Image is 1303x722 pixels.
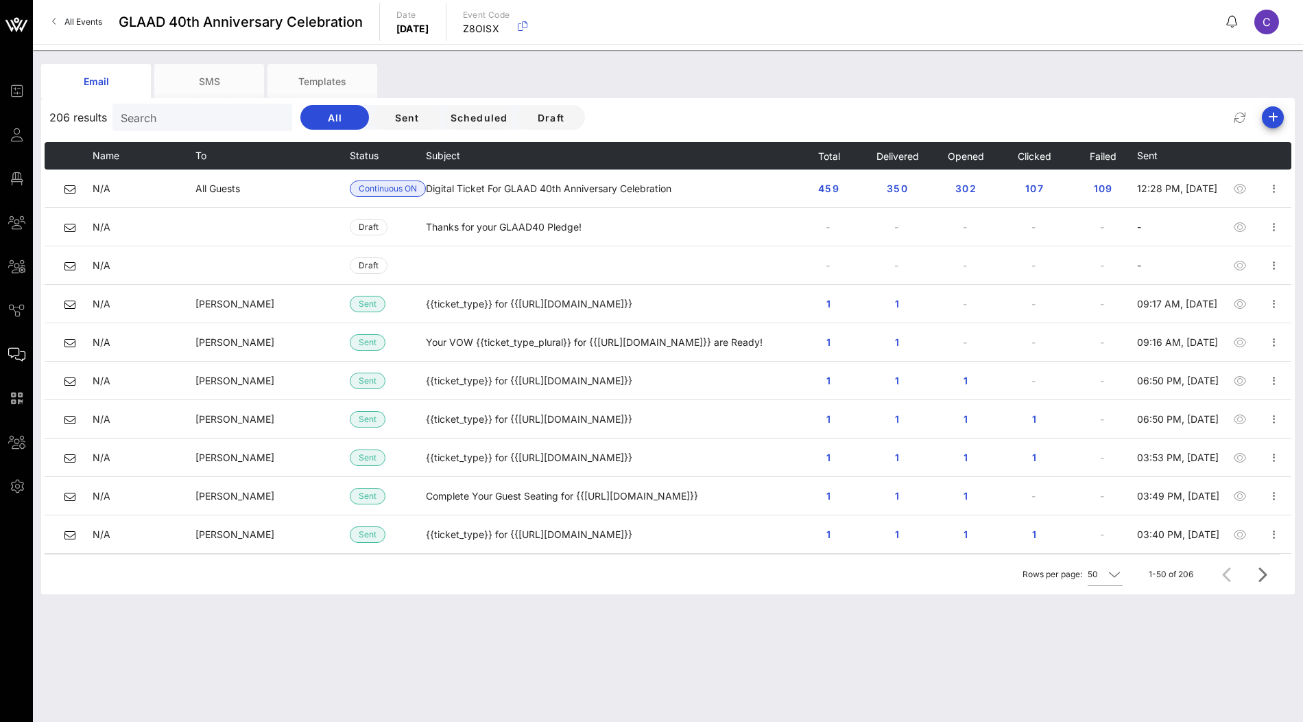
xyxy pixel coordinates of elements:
span: - [1137,259,1141,271]
span: Draft [359,258,379,273]
span: 09:17 AM, [DATE] [1137,298,1217,310]
span: 350 [886,183,908,194]
button: 1 [944,445,988,470]
p: Z8OISX [463,22,510,36]
button: Clicked [1017,142,1051,170]
span: Scheduled [449,112,507,124]
span: [PERSON_NAME] [195,528,274,540]
button: 1 [806,407,850,432]
button: 1 [806,445,850,470]
th: Opened [931,142,1000,170]
button: 107 [1012,176,1056,201]
span: 1 [886,490,908,502]
button: 1 [806,522,850,547]
button: 1 [875,445,919,470]
span: 06:50 PM, [DATE] [1137,375,1219,386]
span: Draft [527,112,574,124]
span: 1 [886,375,908,386]
span: N/A [93,336,110,348]
td: {{ticket_type}} for {{[URL][DOMAIN_NAME]}} [426,400,794,439]
span: Opened [947,150,984,162]
button: 302 [944,176,988,201]
th: Name [93,142,195,170]
span: Sent [359,335,376,350]
span: All Guests [195,183,240,194]
span: N/A [93,298,110,310]
span: All [311,112,358,124]
span: N/A [93,375,110,386]
span: 03:49 PM, [DATE] [1137,490,1219,502]
button: 1 [875,522,919,547]
span: Sent [1137,150,1158,161]
span: 1 [817,298,839,310]
i: email [64,261,75,272]
div: 50 [1088,568,1098,581]
button: 1 [806,292,850,316]
span: N/A [93,221,110,233]
span: 1 [817,452,839,463]
span: N/A [93,452,110,463]
td: {{ticket_type}} for {{[URL][DOMAIN_NAME]}} [426,285,794,323]
button: 1 [806,369,850,393]
span: 1 [886,336,908,348]
span: 1 [817,528,839,540]
button: 1 [944,369,988,393]
i: email [64,453,75,464]
i: email [64,299,75,310]
span: 1 [886,528,908,540]
button: Sent [372,105,441,130]
span: [PERSON_NAME] [195,375,274,386]
span: [PERSON_NAME] [195,336,274,348]
button: 1 [1012,445,1056,470]
i: email [64,491,75,502]
i: email [64,376,75,387]
span: Failed [1089,150,1116,162]
a: All Events [44,11,110,33]
div: Email [41,64,151,98]
button: Next page [1250,562,1274,587]
span: Sent [359,373,376,388]
span: [PERSON_NAME] [195,413,274,425]
td: {{ticket_type}} for {{[URL][DOMAIN_NAME]}} [426,439,794,477]
p: Event Code [463,8,510,22]
span: 12:28 PM, [DATE] [1137,183,1217,194]
span: 1 [1023,452,1045,463]
th: Total [794,142,863,170]
span: Delivered [875,150,918,162]
div: Templates [267,64,377,98]
span: Sent [359,450,376,465]
span: Name [93,150,119,161]
span: N/A [93,259,110,271]
td: Digital Ticket For GLAAD 40th Anniversary Celebration [426,170,794,208]
td: Complete Your Guest Seating for {{[URL][DOMAIN_NAME]}} [426,477,794,515]
span: 1 [955,375,977,386]
span: 1 [817,490,839,502]
td: {{ticket_type}} for {{[URL][DOMAIN_NAME]}} [426,362,794,400]
span: Subject [426,150,460,161]
span: - [1137,221,1141,233]
i: email [64,184,75,195]
button: 1 [806,330,850,355]
span: 1 [886,413,908,425]
span: N/A [93,490,110,502]
span: C [1263,15,1271,29]
span: 107 [1023,183,1045,194]
span: 1 [817,413,839,425]
span: Sent [359,296,376,312]
button: Failed [1089,142,1116,170]
button: 1 [1012,522,1056,547]
span: 109 [1092,183,1114,194]
span: Sent [359,527,376,542]
span: 1 [1023,528,1045,540]
button: 1 [875,407,919,432]
button: Total [817,142,839,170]
span: 09:16 AM, [DATE] [1137,336,1218,348]
button: 1 [944,484,988,509]
span: [PERSON_NAME] [195,298,274,310]
i: email [64,338,75,349]
span: 206 results [49,109,107,126]
span: Clicked [1017,150,1051,162]
span: To [195,150,206,161]
span: 1 [955,490,977,502]
span: N/A [93,528,110,540]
